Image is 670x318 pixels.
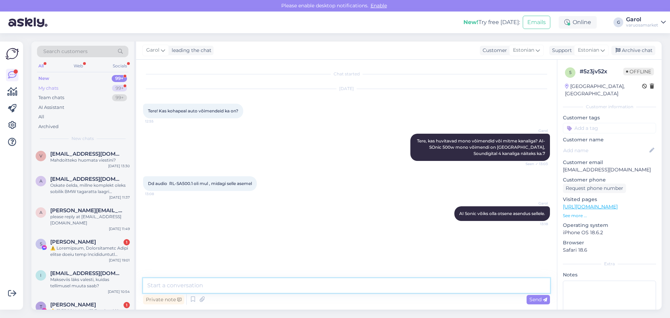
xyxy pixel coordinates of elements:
[623,68,654,75] span: Offline
[50,157,130,163] div: Mahdoitteko huomata viestini?
[112,75,127,82] div: 99+
[50,214,130,226] div: please reply at [EMAIL_ADDRESS][DOMAIN_NAME]
[580,67,623,76] div: # 5z3jv52x
[109,226,130,231] div: [DATE] 11:49
[124,239,130,245] div: 1
[50,245,130,258] div: ⚠️ Loremipsum, Dolorsitametc Adipi elitse doeiu temp Incididuntutl etdoloremagn aliqu en admin ve...
[626,17,658,22] div: Garol
[563,196,656,203] p: Visited pages
[37,61,45,71] div: All
[112,85,127,92] div: 99+
[563,261,656,267] div: Extra
[563,246,656,254] p: Safari 18.6
[143,71,550,77] div: Chat started
[611,46,655,55] div: Archive chat
[463,18,520,27] div: Try free [DATE]:
[417,138,546,156] span: Tere, kas huvitavad mono võimendid või mitme kanaliga? AI-SOnic 500w mono võimendi on [GEOGRAPHIC...
[563,222,656,229] p: Operating system
[563,166,656,173] p: [EMAIL_ADDRESS][DOMAIN_NAME]
[522,161,548,167] span: Seen ✓ 13:03
[38,75,49,82] div: New
[522,221,548,227] span: 13:18
[563,184,626,193] div: Request phone number
[522,128,548,133] span: Garol
[513,46,534,54] span: Estonian
[523,16,550,29] button: Emails
[50,239,96,245] span: Sheila Perez
[549,47,572,54] div: Support
[563,159,656,166] p: Customer email
[563,104,656,110] div: Customer information
[39,178,43,184] span: a
[563,271,656,279] p: Notes
[50,302,96,308] span: Thabiso Tsubele
[563,176,656,184] p: Customer phone
[563,136,656,143] p: Customer name
[50,276,130,289] div: Makseviis läks valesti, kuidas tellimusel muuta saab?
[563,229,656,236] p: iPhone OS 18.6.2
[626,17,666,28] a: Garolvaruosamarket
[38,85,58,92] div: My chats
[50,176,123,182] span: arriba2103@gmail.com
[563,123,656,133] input: Add a tag
[565,83,642,97] div: [GEOGRAPHIC_DATA], [GEOGRAPHIC_DATA]
[143,295,184,304] div: Private note
[563,147,648,154] input: Add name
[38,104,64,111] div: AI Assistant
[124,302,130,308] div: 1
[108,289,130,294] div: [DATE] 10:54
[39,210,43,215] span: a
[480,47,507,54] div: Customer
[143,86,550,92] div: [DATE]
[6,47,19,60] img: Askly Logo
[578,46,599,54] span: Estonian
[613,17,623,27] div: G
[72,135,94,142] span: New chats
[626,22,658,28] div: varuosamarket
[50,182,130,195] div: Oskate öelda, millne komplekt oleks sobilik BMW tagaratta laagri vahetuseks? Laagri siseläbimõõt ...
[569,70,572,75] span: 5
[146,46,159,54] span: Garol
[148,181,252,186] span: Dd audio RL-SA500.1 oli mul , midagi selle asemel
[563,239,656,246] p: Browser
[111,61,128,71] div: Socials
[72,61,84,71] div: Web
[50,207,123,214] span: ayuzefovsky@yahoo.com
[522,201,548,206] span: Garol
[529,296,547,303] span: Send
[563,213,656,219] p: See more ...
[109,195,130,200] div: [DATE] 11:37
[368,2,389,9] span: Enable
[50,270,123,276] span: info.stuudioauto@gmail.com
[38,94,64,101] div: Team chats
[39,153,42,158] span: v
[459,211,545,216] span: AI Sonic võiks olla otsene asendus sellele.
[463,19,478,25] b: New!
[559,16,597,29] div: Online
[112,94,127,101] div: 99+
[38,123,59,130] div: Archived
[563,114,656,121] p: Customer tags
[43,48,88,55] span: Search customers
[169,47,211,54] div: leading the chat
[40,304,42,309] span: T
[108,163,130,169] div: [DATE] 13:30
[145,119,171,124] span: 12:55
[40,241,42,246] span: S
[148,108,238,113] span: Tere! Kas kohapeal auto võimendeid ka on?
[145,191,171,197] span: 13:08
[109,258,130,263] div: [DATE] 19:01
[40,273,42,278] span: i
[563,204,618,210] a: [URL][DOMAIN_NAME]
[50,151,123,157] span: vjalkanen@gmail.com
[38,113,44,120] div: All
